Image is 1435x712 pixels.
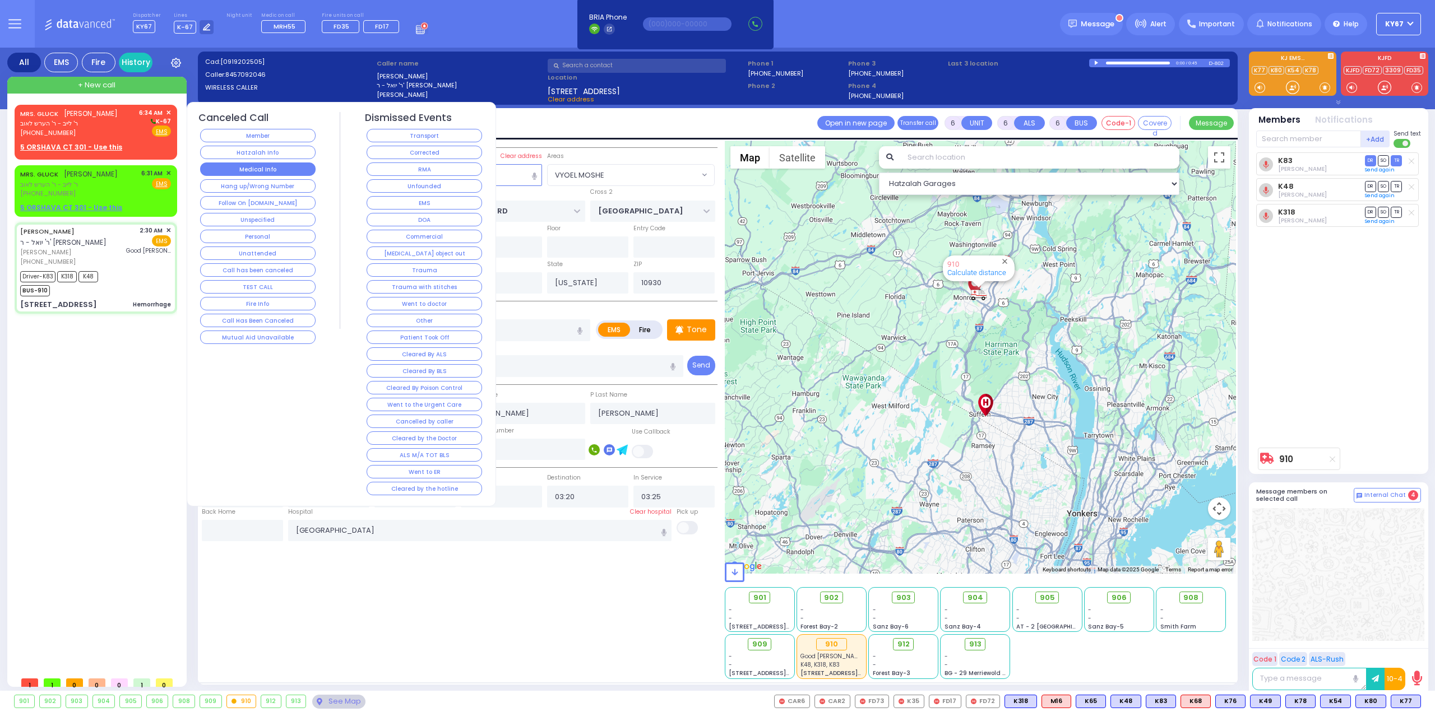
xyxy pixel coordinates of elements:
[1112,592,1127,603] span: 906
[1215,695,1246,708] div: K76
[20,203,122,212] u: 5 ORSHAVA CT 301 - Use this
[20,142,122,152] u: 5 ORSHAVA CT 301 - Use this
[1014,116,1045,130] button: ALS
[78,80,115,91] span: + New call
[367,196,482,210] button: EMS
[44,17,119,31] img: Logo
[1341,55,1428,63] label: KJFD
[322,12,403,19] label: Fire units on call
[848,81,945,91] span: Phone 4
[687,324,707,336] p: Tone
[1278,190,1327,199] span: Shia Lieberman
[1016,622,1099,631] span: AT - 2 [GEOGRAPHIC_DATA]
[860,699,865,704] img: red-radio-icon.svg
[677,508,698,516] label: Pick up
[1361,131,1390,147] button: +Add
[1249,55,1336,63] label: KJ EMS...
[20,257,76,266] span: [PHONE_NUMBER]
[873,614,876,622] span: -
[200,179,316,193] button: Hang up/Wrong Number
[200,263,316,277] button: Call has been canceled
[133,20,155,33] span: KY67
[824,592,839,603] span: 902
[166,226,171,235] span: ✕
[547,164,715,185] span: VYOEL MOSHE
[1189,116,1234,130] button: Message
[147,695,168,708] div: 906
[1250,695,1281,708] div: BLS
[200,314,316,327] button: Call Has Been Canceled
[633,224,665,233] label: Entry Code
[367,448,482,462] button: ALS M/A TOT BLS
[200,695,221,708] div: 909
[1365,207,1376,217] span: DR
[929,695,961,708] div: FD17
[156,128,168,136] u: EMS
[202,508,235,516] label: Back Home
[848,91,904,100] label: [PHONE_NUMBER]
[64,109,118,118] span: [PERSON_NAME]
[970,287,987,301] div: 910
[800,614,804,622] span: -
[367,230,482,243] button: Commercial
[286,695,306,708] div: 913
[1365,218,1395,225] a: Send again
[969,639,982,650] span: 913
[590,390,627,399] label: P Last Name
[1068,20,1077,28] img: message.svg
[748,69,803,77] label: [PHONE_NUMBER]
[1258,114,1300,127] button: Members
[945,669,1007,677] span: BG - 29 Merriewold S.
[945,606,948,614] span: -
[729,606,732,614] span: -
[1344,66,1362,75] a: KJFD
[367,246,482,260] button: [MEDICAL_DATA] object out
[20,238,107,247] span: ר' יואל - ר' [PERSON_NAME]
[64,169,118,179] span: [PERSON_NAME]
[1344,19,1359,29] span: Help
[633,260,642,269] label: ZIP
[367,179,482,193] button: Unfounded
[1391,181,1402,192] span: TR
[1364,491,1406,499] span: Internal Chat
[21,678,38,687] span: 1
[20,128,76,137] span: [PHONE_NUMBER]
[999,256,1010,267] button: Close
[200,297,316,310] button: Fire Info
[367,213,482,226] button: DOA
[1391,207,1402,217] span: TR
[66,678,83,687] span: 0
[205,57,373,67] label: Cad:
[1146,695,1176,708] div: K83
[200,213,316,226] button: Unspecified
[200,246,316,260] button: Unattended
[1278,216,1327,225] span: Joel Deutsch
[200,162,316,176] button: Medical Info
[44,53,78,72] div: EMS
[873,669,910,677] span: Forest Bay-3
[848,69,904,77] label: [PHONE_NUMBER]
[174,12,214,19] label: Lines
[20,170,58,179] a: MRS. GLUCK
[1394,129,1421,138] span: Send text
[848,59,945,68] span: Phone 3
[947,268,1006,277] a: Calculate distance
[820,699,825,704] img: red-radio-icon.svg
[198,112,269,124] h4: Canceled Call
[1110,695,1141,708] div: K48
[1004,695,1037,708] div: K318
[152,235,171,246] span: EMS
[20,271,55,282] span: Driver-K83
[40,695,61,708] div: 902
[1385,19,1404,29] span: KY67
[227,695,256,708] div: 910
[78,271,98,282] span: K48
[1256,488,1354,502] h5: Message members on selected call
[800,669,906,677] span: [STREET_ADDRESS][PERSON_NAME]
[629,323,661,337] label: Fire
[1175,57,1186,69] div: 0:00
[133,678,150,687] span: 1
[1357,493,1362,499] img: comment-alt.png
[1365,155,1376,166] span: DR
[779,699,785,704] img: red-radio-icon.svg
